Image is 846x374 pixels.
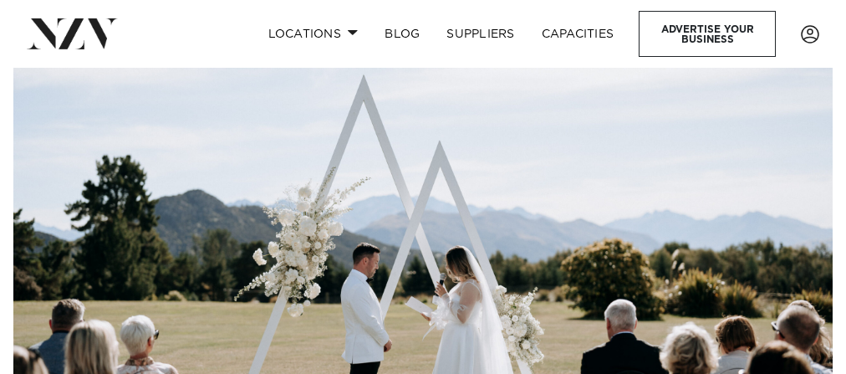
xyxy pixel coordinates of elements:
[528,16,628,52] a: Capacities
[371,16,433,52] a: BLOG
[639,11,776,57] a: Advertise your business
[27,18,118,49] img: nzv-logo.png
[255,16,372,52] a: Locations
[433,16,527,52] a: SUPPLIERS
